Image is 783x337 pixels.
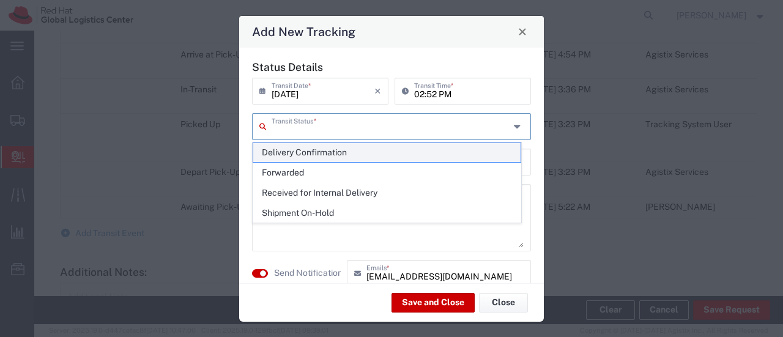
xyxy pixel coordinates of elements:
[391,293,475,313] button: Save and Close
[253,183,521,202] span: Received for Internal Delivery
[253,143,521,162] span: Delivery Confirmation
[253,204,521,223] span: Shipment On-Hold
[479,293,528,313] button: Close
[253,163,521,182] span: Forwarded
[274,267,343,280] label: Send Notification
[252,23,355,40] h4: Add New Tracking
[514,23,531,40] button: Close
[252,61,531,73] h5: Status Details
[374,81,381,101] i: ×
[274,267,341,280] agx-label: Send Notification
